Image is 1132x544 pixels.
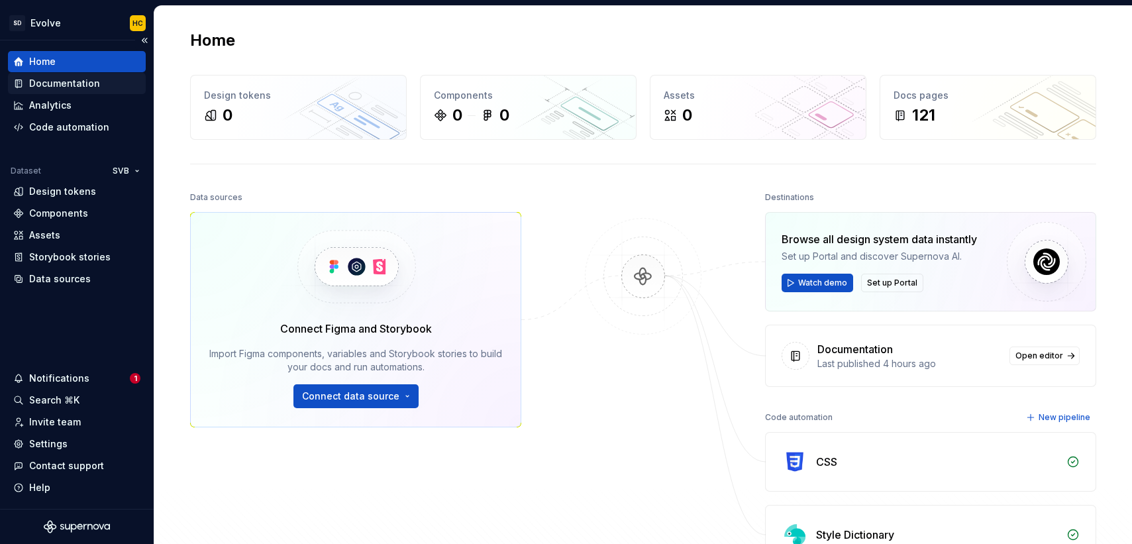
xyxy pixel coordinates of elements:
[765,188,814,207] div: Destinations
[650,75,866,140] a: Assets0
[1009,347,1080,365] a: Open editor
[8,181,146,202] a: Design tokens
[817,341,893,357] div: Documentation
[817,357,1002,370] div: Last published 4 hours ago
[130,373,140,384] span: 1
[452,105,462,126] div: 0
[816,527,894,543] div: Style Dictionary
[8,73,146,94] a: Documentation
[223,105,232,126] div: 0
[8,268,146,290] a: Data sources
[29,415,81,429] div: Invite team
[9,15,25,31] div: SD
[44,520,110,533] svg: Supernova Logo
[29,459,104,472] div: Contact support
[29,185,96,198] div: Design tokens
[8,51,146,72] a: Home
[29,229,60,242] div: Assets
[113,166,129,176] span: SVB
[912,105,935,126] div: 121
[302,390,399,403] span: Connect data source
[29,250,111,264] div: Storybook stories
[8,455,146,476] button: Contact support
[293,384,419,408] button: Connect data source
[499,105,509,126] div: 0
[204,89,393,102] div: Design tokens
[3,9,151,37] button: SDEvolveHC
[8,203,146,224] a: Components
[765,408,833,427] div: Code automation
[664,89,852,102] div: Assets
[682,105,692,126] div: 0
[1039,412,1090,423] span: New pipeline
[29,99,72,112] div: Analytics
[880,75,1096,140] a: Docs pages121
[190,75,407,140] a: Design tokens0
[8,433,146,455] a: Settings
[798,278,847,288] span: Watch demo
[29,394,79,407] div: Search ⌘K
[816,454,837,470] div: CSS
[190,30,235,51] h2: Home
[8,411,146,433] a: Invite team
[8,390,146,411] button: Search ⌘K
[209,347,502,374] div: Import Figma components, variables and Storybook stories to build your docs and run automations.
[894,89,1082,102] div: Docs pages
[8,368,146,389] button: Notifications1
[29,272,91,286] div: Data sources
[861,274,923,292] button: Set up Portal
[29,77,100,90] div: Documentation
[782,250,977,263] div: Set up Portal and discover Supernova AI.
[190,188,242,207] div: Data sources
[29,121,109,134] div: Code automation
[8,225,146,246] a: Assets
[29,207,88,220] div: Components
[29,437,68,451] div: Settings
[30,17,61,30] div: Evolve
[29,55,56,68] div: Home
[867,278,917,288] span: Set up Portal
[8,477,146,498] button: Help
[135,31,154,50] button: Collapse sidebar
[29,372,89,385] div: Notifications
[280,321,432,337] div: Connect Figma and Storybook
[29,481,50,494] div: Help
[1015,351,1063,361] span: Open editor
[434,89,623,102] div: Components
[8,117,146,138] a: Code automation
[107,162,146,180] button: SVB
[782,274,853,292] button: Watch demo
[782,231,977,247] div: Browse all design system data instantly
[1022,408,1096,427] button: New pipeline
[11,166,41,176] div: Dataset
[132,18,143,28] div: HC
[420,75,637,140] a: Components00
[8,246,146,268] a: Storybook stories
[8,95,146,116] a: Analytics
